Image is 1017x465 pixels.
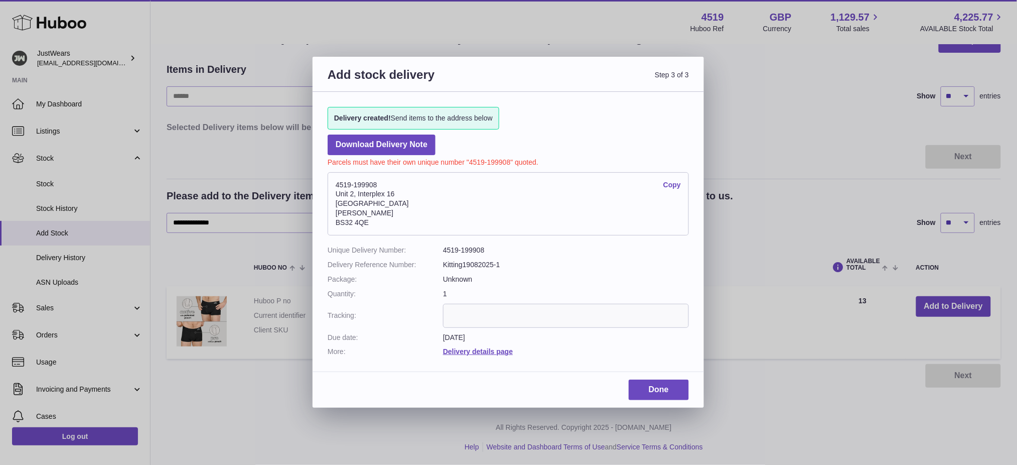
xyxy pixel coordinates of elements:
[508,67,689,94] span: Step 3 of 3
[443,260,689,270] dd: Kitting19082025-1
[629,380,689,400] a: Done
[328,304,443,328] dt: Tracking:
[328,275,443,284] dt: Package:
[328,333,443,342] dt: Due date:
[443,275,689,284] dd: Unknown
[328,155,689,167] p: Parcels must have their own unique number "4519-199908" quoted.
[328,67,508,94] h3: Add stock delivery
[443,289,689,299] dd: 1
[334,113,493,123] span: Send items to the address below
[443,246,689,255] dd: 4519-199908
[328,135,435,155] a: Download Delivery Note
[328,172,689,236] address: 4519-199908 Unit 2, Interplex 16 [GEOGRAPHIC_DATA] [PERSON_NAME] BS32 4QE
[328,260,443,270] dt: Delivery Reference Number:
[328,347,443,357] dt: More:
[443,333,689,342] dd: [DATE]
[328,246,443,255] dt: Unique Delivery Number:
[328,289,443,299] dt: Quantity:
[663,180,681,190] a: Copy
[443,347,513,356] a: Delivery details page
[334,114,391,122] strong: Delivery created!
